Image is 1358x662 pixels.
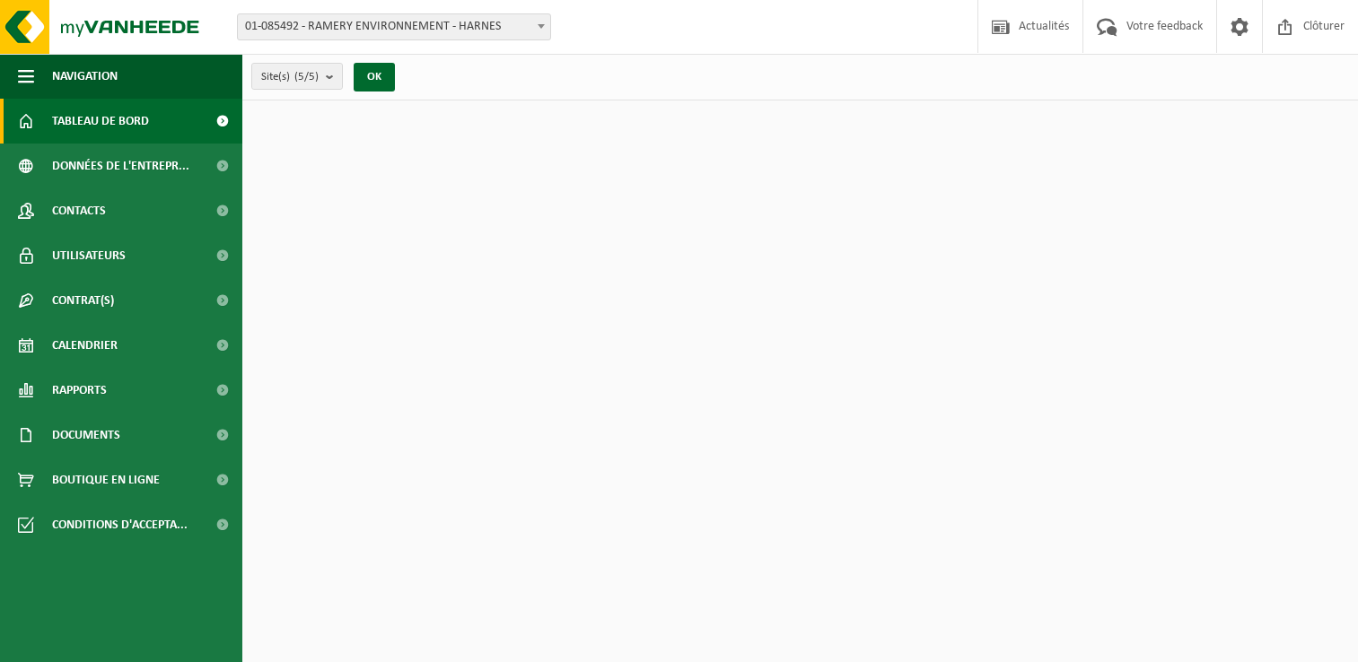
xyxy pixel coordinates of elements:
count: (5/5) [294,71,319,83]
span: 01-085492 - RAMERY ENVIRONNEMENT - HARNES [238,14,550,39]
span: Utilisateurs [52,233,126,278]
span: 01-085492 - RAMERY ENVIRONNEMENT - HARNES [237,13,551,40]
span: Données de l'entrepr... [52,144,189,188]
span: Rapports [52,368,107,413]
span: Contrat(s) [52,278,114,323]
span: Boutique en ligne [52,457,160,502]
span: Documents [52,413,120,457]
span: Conditions d'accepta... [52,502,188,547]
span: Contacts [52,188,106,233]
span: Calendrier [52,323,118,368]
button: OK [354,63,395,91]
span: Navigation [52,54,118,99]
span: Tableau de bord [52,99,149,144]
span: Site(s) [261,64,319,91]
button: Site(s)(5/5) [251,63,343,90]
